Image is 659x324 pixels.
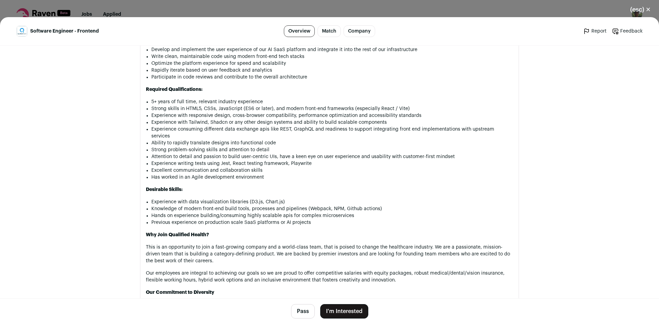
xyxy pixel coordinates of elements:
[151,219,513,226] li: Previous experience on production scale SaaS platforms or AI projects
[151,74,513,81] li: Participate in code reviews and contribute to the overall architecture
[291,304,315,319] button: Pass
[151,205,513,212] li: Knowledge of modern front-end build tools, processes and pipelines (Webpack, NPM, Github actions)
[146,87,203,92] strong: Required Qualifications:
[17,26,27,36] img: 52a8f5d1c42e99ee0614c38c8de449611bf74ecea92415789f64ed05b171394e.jpg
[146,232,209,237] strong: Why Join Qualified Health?
[151,146,513,153] li: Strong problem-solving skills and attention to detail
[151,46,513,53] li: Develop and implement the user experience of our AI SaaS platform and integrate it into the rest ...
[151,53,513,60] li: Write clean, maintainable code using modern front-end tech stacks
[583,28,606,35] a: Report
[151,98,513,105] li: 5+ years of full time, relevant industry experience
[146,244,513,264] p: This is an opportunity to join a fast-growing company and a world-class team, that is poised to c...
[151,67,513,74] li: Rapidly iterate based on user feedback and analytics
[146,187,183,192] strong: Desirable Skills:
[320,304,368,319] button: I'm Interested
[151,112,513,119] li: Experience with responsive design, cross-browser compatibility, performance optimization and acce...
[284,25,315,37] a: Overview
[317,25,341,37] a: Match
[146,270,513,284] p: Our employees are integral to achieving our goals so we are proud to offer competitive salaries w...
[151,60,513,67] li: Optimize the platform experience for speed and scalability
[151,105,513,112] li: Strong skills in HTML5, CSSs, JavaScript (ES6 or later), and modern front-end frameworks (especia...
[151,199,513,205] li: Experience with data visualization libraries (D3.js, Chart.js)
[344,25,375,37] a: Company
[151,167,513,174] li: Excellent communication and collaboration skills
[146,290,214,295] strong: Our Commitment to Diversity
[612,28,643,35] a: Feedback
[151,212,513,219] li: Hands on experience building/consuming highly scalable apis for complex microservices
[622,2,659,17] button: Close modal
[151,126,513,140] li: Experience consuming different data exchange apis like REST, GraphQL and readiness to support int...
[151,160,513,167] li: Experience writing tests using Jest, React testing framework, Playwrite
[151,140,513,146] li: Ability to rapidly translate designs into functional code
[30,28,99,35] span: Software Engineer - Frontend
[151,153,513,160] li: Attention to detail and passion to build user-centric UIs, have a keen eye on user experience and...
[151,174,513,181] li: Has worked in an Agile development environment
[151,119,513,126] li: Experience with Tailwind, Shadcn or any other design systems and ability to build scalable compon...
